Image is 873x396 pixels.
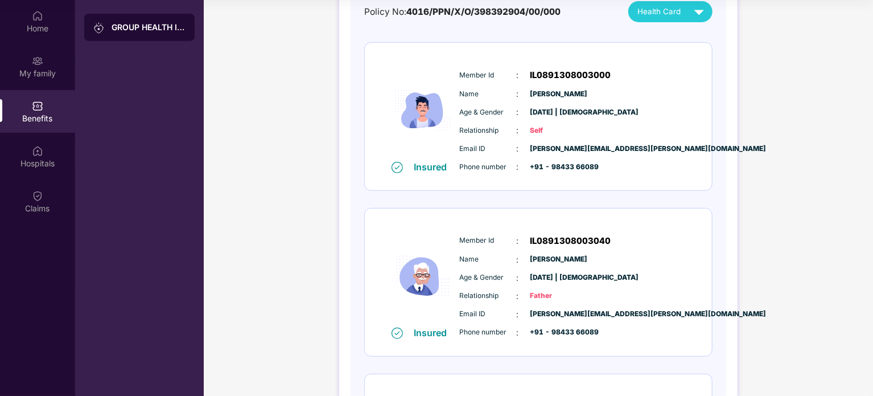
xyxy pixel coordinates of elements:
[517,326,519,339] span: :
[460,235,517,246] span: Member Id
[460,107,517,118] span: Age & Gender
[517,254,519,266] span: :
[406,6,561,17] span: 4016/PPN/X/O/398392904/00/000
[530,254,587,265] span: [PERSON_NAME]
[32,190,43,202] img: svg+xml;base64,PHN2ZyBpZD0iQ2xhaW0iIHhtbG5zPSJodHRwOi8vd3d3LnczLm9yZy8yMDAwL3N2ZyIgd2lkdGg9IjIwIi...
[392,328,403,339] img: svg+xml;base64,PHN2ZyB4bWxucz0iaHR0cDovL3d3dy53My5vcmcvMjAwMC9zdmciIHdpZHRoPSIxNiIgaGVpZ2h0PSIxNi...
[389,60,457,161] img: icon
[517,308,519,321] span: :
[628,1,713,22] button: Health Card
[93,22,105,34] img: svg+xml;base64,PHN2ZyB3aWR0aD0iMjAiIGhlaWdodD0iMjAiIHZpZXdCb3g9IjAgMCAyMCAyMCIgZmlsbD0ibm9uZSIgeG...
[460,327,517,338] span: Phone number
[32,10,43,22] img: svg+xml;base64,PHN2ZyBpZD0iSG9tZSIgeG1sbnM9Imh0dHA6Ly93d3cudzMub3JnLzIwMDAvc3ZnIiB3aWR0aD0iMjAiIG...
[637,6,681,18] span: Health Card
[530,144,587,154] span: [PERSON_NAME][EMAIL_ADDRESS][PERSON_NAME][DOMAIN_NAME]
[530,68,611,82] span: IL0891308003000
[460,162,517,173] span: Phone number
[460,70,517,81] span: Member Id
[530,125,587,136] span: Self
[517,235,519,247] span: :
[517,106,519,119] span: :
[112,22,186,33] div: GROUP HEALTH INSURANCE
[530,107,587,118] span: [DATE] | [DEMOGRAPHIC_DATA]
[460,144,517,154] span: Email ID
[517,290,519,303] span: :
[530,89,587,100] span: [PERSON_NAME]
[460,272,517,283] span: Age & Gender
[414,161,454,173] div: Insured
[364,5,561,19] div: Policy No:
[389,226,457,326] img: icon
[517,142,519,155] span: :
[32,145,43,157] img: svg+xml;base64,PHN2ZyBpZD0iSG9zcGl0YWxzIiB4bWxucz0iaHR0cDovL3d3dy53My5vcmcvMjAwMC9zdmciIHdpZHRoPS...
[460,291,517,301] span: Relationship
[517,161,519,173] span: :
[530,272,587,283] span: [DATE] | [DEMOGRAPHIC_DATA]
[517,124,519,137] span: :
[530,162,587,173] span: +91 - 98433 66089
[517,88,519,100] span: :
[530,309,587,320] span: [PERSON_NAME][EMAIL_ADDRESS][PERSON_NAME][DOMAIN_NAME]
[414,327,454,338] div: Insured
[460,254,517,265] span: Name
[460,125,517,136] span: Relationship
[517,272,519,284] span: :
[392,162,403,173] img: svg+xml;base64,PHN2ZyB4bWxucz0iaHR0cDovL3d3dy53My5vcmcvMjAwMC9zdmciIHdpZHRoPSIxNiIgaGVpZ2h0PSIxNi...
[32,55,43,67] img: svg+xml;base64,PHN2ZyB3aWR0aD0iMjAiIGhlaWdodD0iMjAiIHZpZXdCb3g9IjAgMCAyMCAyMCIgZmlsbD0ibm9uZSIgeG...
[460,309,517,320] span: Email ID
[530,327,587,338] span: +91 - 98433 66089
[517,69,519,81] span: :
[689,2,709,22] img: svg+xml;base64,PHN2ZyB4bWxucz0iaHR0cDovL3d3dy53My5vcmcvMjAwMC9zdmciIHZpZXdCb3g9IjAgMCAyNCAyNCIgd2...
[32,100,43,112] img: svg+xml;base64,PHN2ZyBpZD0iQmVuZWZpdHMiIHhtbG5zPSJodHRwOi8vd3d3LnczLm9yZy8yMDAwL3N2ZyIgd2lkdGg9Ij...
[530,291,587,301] span: Father
[530,234,611,248] span: IL0891308003040
[460,89,517,100] span: Name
